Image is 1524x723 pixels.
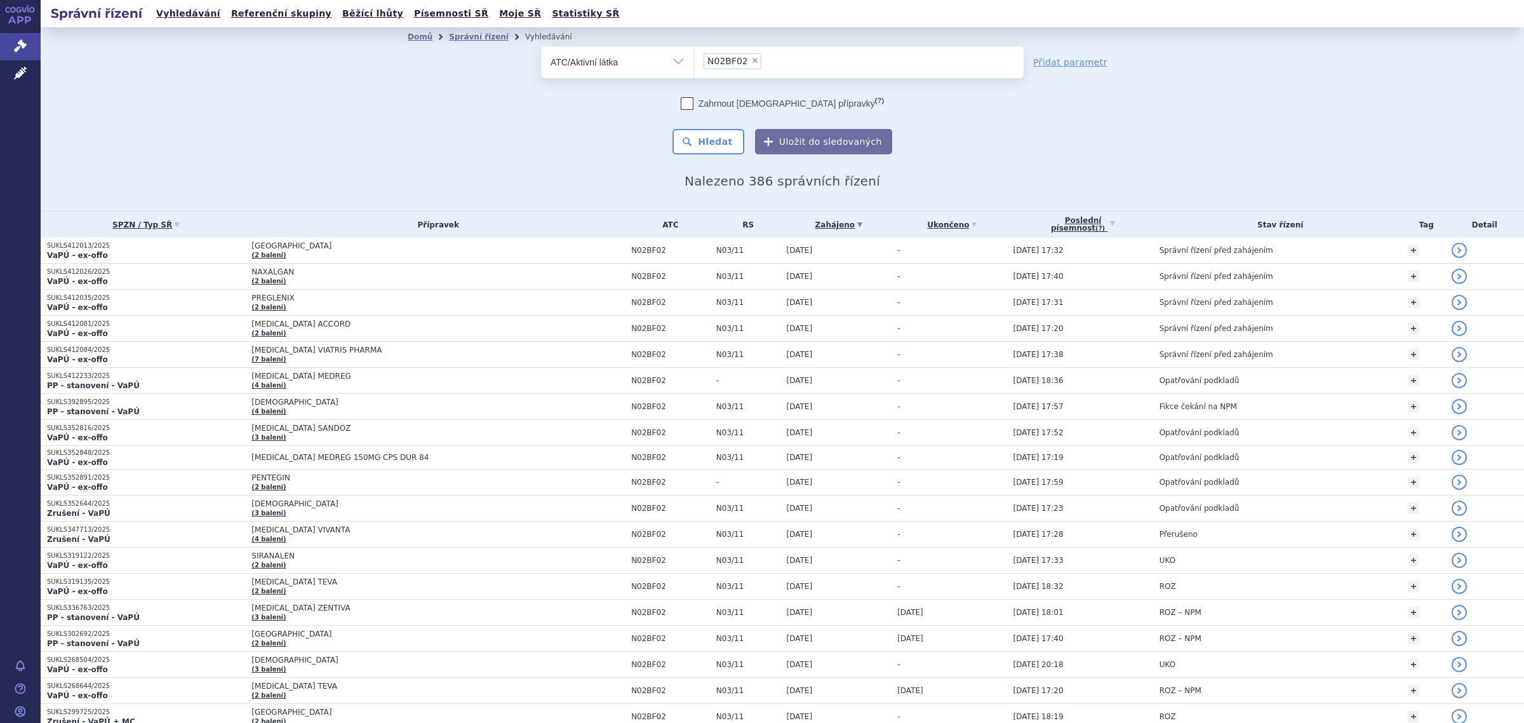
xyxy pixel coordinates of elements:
p: SUKLS412026/2025 [47,267,245,276]
p: SUKLS268644/2025 [47,682,245,691]
span: - [897,272,900,281]
span: N02BF02 [631,246,710,255]
span: [DATE] [787,428,813,437]
strong: VaPÚ - ex-offo [47,665,108,674]
a: detail [1452,527,1467,542]
span: [GEOGRAPHIC_DATA] [251,241,569,250]
span: [MEDICAL_DATA] MEDREG [251,372,569,381]
span: PREGLENIX [251,294,569,302]
a: Zahájeno [787,216,892,234]
strong: VaPÚ - ex-offo [47,251,108,260]
strong: VaPÚ - ex-offo [47,483,108,492]
span: [DATE] 18:01 [1013,608,1064,617]
a: (2 balení) [251,278,286,285]
a: (2 balení) [251,330,286,337]
span: - [897,582,900,591]
span: N02BF02 [631,582,710,591]
span: NAXALGAN [251,267,569,276]
span: [DATE] [787,478,813,487]
a: Běžící lhůty [338,5,407,22]
p: SUKLS302692/2025 [47,630,245,639]
span: N03/11 [716,660,780,669]
input: N02BF02 [765,53,772,69]
a: (2 balení) [251,562,286,569]
button: Hledat [672,129,744,154]
a: detail [1452,269,1467,284]
a: + [1408,452,1419,463]
span: [DATE] 17:38 [1013,350,1064,359]
strong: Zrušení - VaPÚ [47,535,110,544]
a: Písemnosti SŘ [410,5,492,22]
span: N02BF02 [631,402,710,411]
span: N02BF02 [631,712,710,721]
span: UKO [1160,660,1175,669]
strong: VaPÚ - ex-offo [47,433,108,442]
a: detail [1452,579,1467,594]
span: N02BF02 [631,504,710,513]
span: - [897,530,900,539]
a: + [1408,503,1419,514]
p: SUKLS352644/2025 [47,499,245,508]
a: + [1408,427,1419,438]
a: Přidat parametr [1033,56,1107,69]
a: detail [1452,399,1467,414]
a: (4 balení) [251,408,286,415]
span: N03/11 [716,272,780,281]
span: [GEOGRAPHIC_DATA] [251,630,569,639]
span: N02BF02 [631,608,710,617]
span: [MEDICAL_DATA] SANDOZ [251,424,569,433]
span: - [897,660,900,669]
a: + [1408,476,1419,488]
span: N03/11 [716,608,780,617]
span: [DATE] [787,453,813,462]
span: Správní řízení před zahájením [1160,298,1273,307]
a: detail [1452,347,1467,362]
p: SUKLS352848/2025 [47,449,245,457]
span: N03/11 [716,712,780,721]
a: + [1408,633,1419,644]
span: Opatřování podkladů [1160,428,1240,437]
a: + [1408,711,1419,722]
span: N02BF02 [631,660,710,669]
label: Zahrnout [DEMOGRAPHIC_DATA] přípravky [681,97,884,110]
a: detail [1452,553,1467,568]
span: [MEDICAL_DATA] ZENTIVA [251,604,569,612]
a: Správní řízení [449,32,509,41]
p: SUKLS352816/2025 [47,424,245,433]
a: Domů [408,32,432,41]
p: SUKLS319122/2025 [47,551,245,560]
span: [DATE] 18:36 [1013,376,1064,385]
span: - [716,478,780,487]
span: [MEDICAL_DATA] VIATRIS PHARMA [251,346,569,355]
span: Přerušeno [1160,530,1198,539]
a: detail [1452,425,1467,440]
button: Uložit do sledovaných [755,129,892,154]
a: (3 balení) [251,434,286,441]
span: [DATE] 17:23 [1013,504,1064,513]
a: detail [1452,683,1467,698]
span: - [897,428,900,437]
span: [MEDICAL_DATA] ACCORD [251,320,569,328]
a: (7 balení) [251,356,286,363]
span: [DATE] [787,530,813,539]
strong: VaPÚ - ex-offo [47,587,108,596]
span: N02BF02 [631,298,710,307]
span: N03/11 [716,686,780,695]
strong: VaPÚ - ex-offo [47,691,108,700]
span: [DATE] [787,608,813,617]
strong: PP - stanovení - VaPÚ [47,613,140,622]
a: + [1408,297,1419,308]
a: (2 balení) [251,483,286,490]
a: detail [1452,605,1467,620]
span: [DATE] [787,556,813,565]
span: - [716,376,780,385]
a: + [1408,375,1419,386]
span: [DATE] [897,608,923,617]
p: SUKLS347713/2025 [47,525,245,534]
span: [DATE] 17:33 [1013,556,1064,565]
p: SUKLS412233/2025 [47,372,245,381]
span: N02BF02 [631,350,710,359]
th: Tag [1401,212,1445,238]
p: SUKLS412084/2025 [47,346,245,355]
span: N03/11 [716,298,780,307]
